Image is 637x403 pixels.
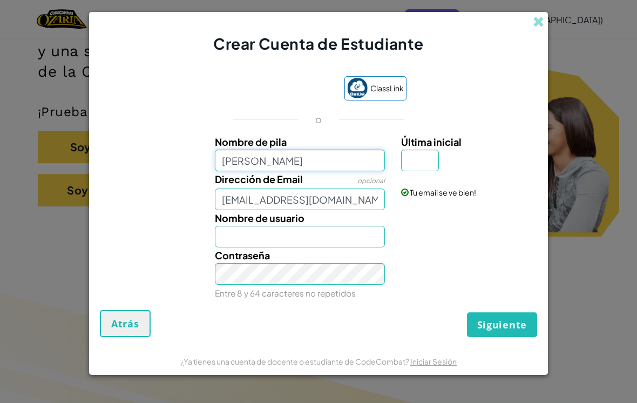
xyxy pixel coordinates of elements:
[357,177,385,185] span: opcional
[215,249,270,261] span: Contraseña
[180,357,410,366] span: ¿Ya tienes una cuenta de docente o estudiante de CodeCombat?
[401,136,462,148] span: Última inicial
[215,212,304,224] span: Nombre de usuario
[215,136,287,148] span: Nombre de pila
[370,80,404,96] span: ClassLink
[225,77,339,101] iframe: Botón de Acceder con Google
[477,318,527,331] span: Siguiente
[100,310,151,337] button: Atrás
[315,113,322,126] p: o
[347,78,368,98] img: classlink-logo-small.png
[215,173,303,185] span: Dirección de Email
[231,77,334,101] div: Acceder con Google. Se abre en una pestaña nueva
[111,317,139,330] span: Atrás
[410,187,476,197] span: Tu email se ve bien!
[215,288,356,298] small: Entre 8 y 64 caracteres no repetidos
[410,357,457,366] a: Iniciar Sesión
[213,34,424,53] span: Crear Cuenta de Estudiante
[467,312,537,337] button: Siguiente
